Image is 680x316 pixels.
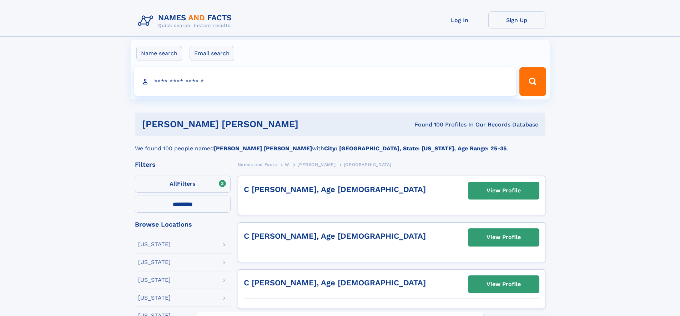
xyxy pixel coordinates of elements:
[285,160,289,169] a: W
[135,176,231,193] label: Filters
[134,67,517,96] input: search input
[519,67,546,96] button: Search Button
[285,162,289,167] span: W
[344,162,392,167] span: [GEOGRAPHIC_DATA]
[431,11,488,29] a: Log In
[135,11,238,31] img: Logo Names and Facts
[297,162,336,167] span: [PERSON_NAME]
[357,121,538,129] div: Found 100 Profiles In Our Records Database
[138,242,171,247] div: [US_STATE]
[170,180,177,187] span: All
[136,46,182,61] label: Name search
[324,145,507,152] b: City: [GEOGRAPHIC_DATA], State: [US_STATE], Age Range: 25-35
[487,276,521,292] div: View Profile
[135,221,231,228] div: Browse Locations
[138,295,171,301] div: [US_STATE]
[244,278,426,287] a: C [PERSON_NAME], Age [DEMOGRAPHIC_DATA]
[142,120,357,129] h1: [PERSON_NAME] [PERSON_NAME]
[214,145,312,152] b: [PERSON_NAME] [PERSON_NAME]
[244,232,426,240] a: C [PERSON_NAME], Age [DEMOGRAPHIC_DATA]
[487,182,521,199] div: View Profile
[487,229,521,245] div: View Profile
[468,276,539,293] a: View Profile
[138,277,171,283] div: [US_STATE]
[190,46,234,61] label: Email search
[468,182,539,199] a: View Profile
[238,160,277,169] a: Names and Facts
[135,136,545,153] div: We found 100 people named with .
[488,11,545,29] a: Sign Up
[244,185,426,194] a: C [PERSON_NAME], Age [DEMOGRAPHIC_DATA]
[468,229,539,246] a: View Profile
[138,259,171,265] div: [US_STATE]
[135,161,231,168] div: Filters
[297,160,336,169] a: [PERSON_NAME]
